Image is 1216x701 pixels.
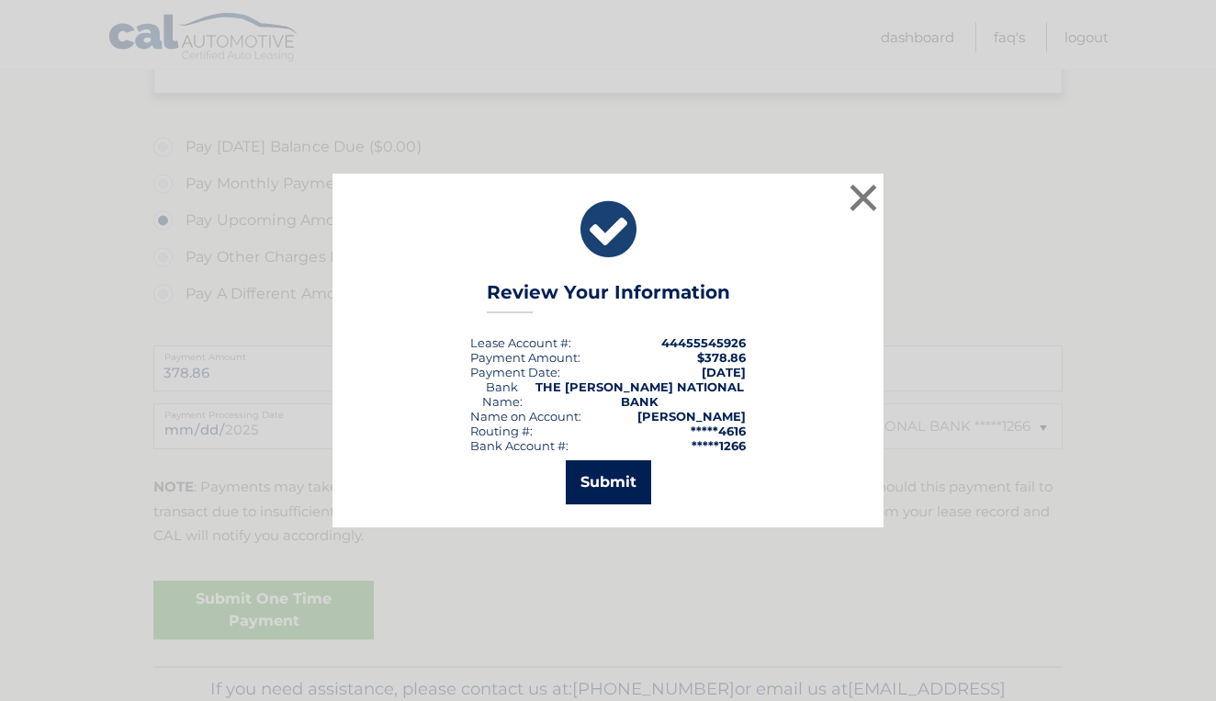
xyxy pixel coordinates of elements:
[637,409,746,424] strong: [PERSON_NAME]
[487,281,730,313] h3: Review Your Information
[470,350,580,365] div: Payment Amount:
[470,379,534,409] div: Bank Name:
[661,335,746,350] strong: 44455545926
[470,335,571,350] div: Lease Account #:
[470,365,560,379] div: :
[470,424,533,438] div: Routing #:
[845,179,882,216] button: ×
[702,365,746,379] span: [DATE]
[470,365,557,379] span: Payment Date
[470,438,569,453] div: Bank Account #:
[566,460,651,504] button: Submit
[470,409,581,424] div: Name on Account:
[535,379,744,409] strong: THE [PERSON_NAME] NATIONAL BANK
[697,350,746,365] span: $378.86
